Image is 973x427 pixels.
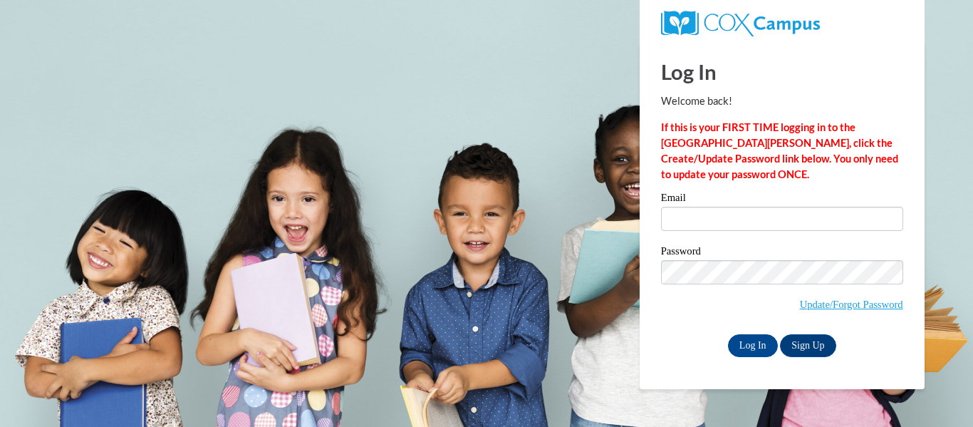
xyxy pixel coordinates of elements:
[661,121,898,180] strong: If this is your FIRST TIME logging in to the [GEOGRAPHIC_DATA][PERSON_NAME], click the Create/Upd...
[661,246,903,260] label: Password
[780,334,836,357] a: Sign Up
[800,299,903,310] a: Update/Forgot Password
[661,11,820,36] img: COX Campus
[661,93,903,109] p: Welcome back!
[728,334,778,357] input: Log In
[661,16,820,29] a: COX Campus
[661,192,903,207] label: Email
[661,57,903,86] h1: Log In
